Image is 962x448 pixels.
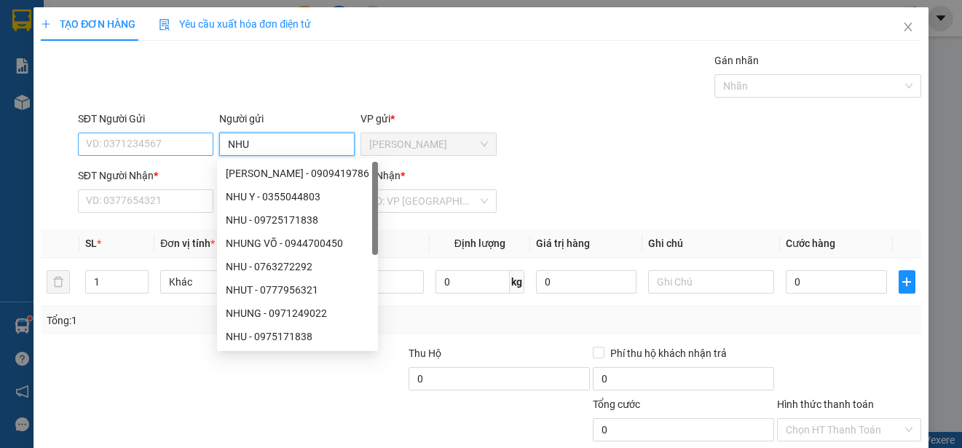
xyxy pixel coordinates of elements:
[12,63,130,83] div: 0345849659
[217,208,378,232] div: NHU - 09725171838
[226,165,369,181] div: [PERSON_NAME] - 0909419786
[78,111,213,127] div: SĐT Người Gửi
[648,270,774,294] input: Ghi Chú
[899,270,915,294] button: plus
[604,345,733,361] span: Phí thu hộ khách nhận trả
[226,212,369,228] div: NHU - 09725171838
[226,329,369,345] div: NHU - 0975171838
[888,7,929,48] button: Close
[141,14,175,29] span: Nhận:
[226,305,369,321] div: NHUNG - 0971249022
[217,162,378,185] div: TUYET NHUNG - 0909419786
[219,111,355,127] div: Người gửi
[141,12,290,47] div: VP [GEOGRAPHIC_DATA]
[902,21,914,33] span: close
[226,259,369,275] div: NHU - 0763272292
[217,185,378,208] div: NHU Y - 0355044803
[47,313,372,329] div: Tổng: 1
[226,235,369,251] div: NHUNG VÕ - 0944700450
[593,398,640,410] span: Tổng cước
[85,237,97,249] span: SL
[47,270,70,294] button: delete
[642,229,780,258] th: Ghi chú
[78,168,213,184] div: SĐT Người Nhận
[217,278,378,302] div: NHUT - 0777956321
[454,237,505,249] span: Định lượng
[217,255,378,278] div: NHU - 0763272292
[217,232,378,255] div: NHUNG VÕ - 0944700450
[536,270,637,294] input: 0
[369,133,487,155] span: VP Cao Tốc
[714,55,759,66] label: Gán nhãn
[777,398,874,410] label: Hình thức thanh toán
[409,347,441,359] span: Thu Hộ
[217,325,378,348] div: NHU - 0975171838
[41,18,135,30] span: TẠO ĐƠN HÀNG
[169,271,277,293] span: Khác
[217,302,378,325] div: NHUNG - 0971249022
[159,19,170,31] img: icon
[226,282,369,298] div: NHUT - 0777956321
[141,65,290,85] div: 0396843278
[226,189,369,205] div: NHU Y - 0355044803
[360,170,401,181] span: VP Nhận
[12,12,35,28] span: Gửi:
[510,270,524,294] span: kg
[12,45,130,63] div: DAO
[41,19,51,29] span: plus
[360,111,496,127] div: VP gửi
[160,237,215,249] span: Đơn vị tính
[899,276,915,288] span: plus
[159,18,311,30] span: Yêu cầu xuất hóa đơn điện tử
[141,47,290,65] div: MO
[786,237,835,249] span: Cước hàng
[11,94,133,111] div: 30.000
[12,12,130,45] div: [PERSON_NAME]
[11,95,65,111] span: Cước rồi :
[536,237,590,249] span: Giá trị hàng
